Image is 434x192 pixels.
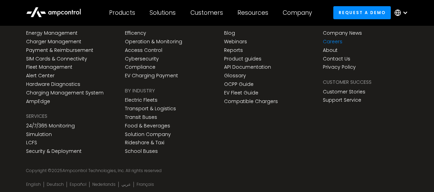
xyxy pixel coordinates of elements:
[323,39,342,45] a: Careers
[26,148,82,154] a: Security & Deployment
[125,140,164,146] a: Rideshare & Taxi
[224,81,254,87] a: OCPP Guide
[125,47,162,53] a: Access Control
[26,182,41,187] a: English
[137,182,154,187] a: Français
[224,73,246,79] a: Glossary
[26,112,47,120] div: SERVICES
[125,148,158,154] a: School Buses
[26,73,55,79] a: Alert Center
[125,114,157,120] a: Transit Buses
[237,9,268,16] div: Resources
[323,89,365,95] a: Customer Stories
[92,182,116,187] a: Nederlands
[190,9,223,16] div: Customers
[125,64,155,70] a: Compliance
[125,123,170,129] a: Food & Beverages
[224,99,278,104] a: Compatible Chargers
[283,9,312,16] div: Company
[26,81,80,87] a: Hardware Diagnostics
[224,90,258,96] a: EV Fleet Guide
[26,123,75,129] a: 24/7/365 Monitoring
[51,168,62,173] span: 2025
[224,56,261,62] a: Product guides
[26,56,87,62] a: SIM Cards & Connectivity
[333,6,391,19] a: Request a demo
[224,39,247,45] a: Webinars
[323,47,338,53] a: About
[109,9,135,16] div: Products
[125,132,171,137] a: Solution Company
[26,64,72,70] a: Fleet Management
[26,30,78,36] a: Energy Management
[26,90,104,96] a: Charging Management System
[125,39,182,45] a: Operation & Monitoring
[125,87,155,94] div: BY INDUSTRY
[323,64,356,70] a: Privacy Policy
[125,30,146,36] a: Efficency
[323,97,361,103] a: Support Service
[47,182,64,187] a: Deutsch
[121,182,131,187] a: عربي
[26,47,93,53] a: Payment & Reimbursement
[224,30,235,36] a: Blog
[150,9,176,16] div: Solutions
[323,56,350,62] a: Contact Us
[70,182,86,187] a: Español
[26,39,81,45] a: Charger Management
[26,99,50,104] a: AmpEdge
[125,56,159,62] a: Cybersecurity
[125,106,176,112] a: Transport & Logistics
[125,97,157,103] a: Electric Fleets
[323,30,362,36] a: Company News
[125,73,178,79] a: EV Charging Payment
[26,140,37,146] a: LCFS
[26,132,52,137] a: Simulation
[323,78,372,86] div: Customer success
[224,64,271,70] a: API Documentation
[26,168,408,173] div: Copyright © Ampcontrol Technologies, Inc. All rights reserved
[224,47,243,53] a: Reports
